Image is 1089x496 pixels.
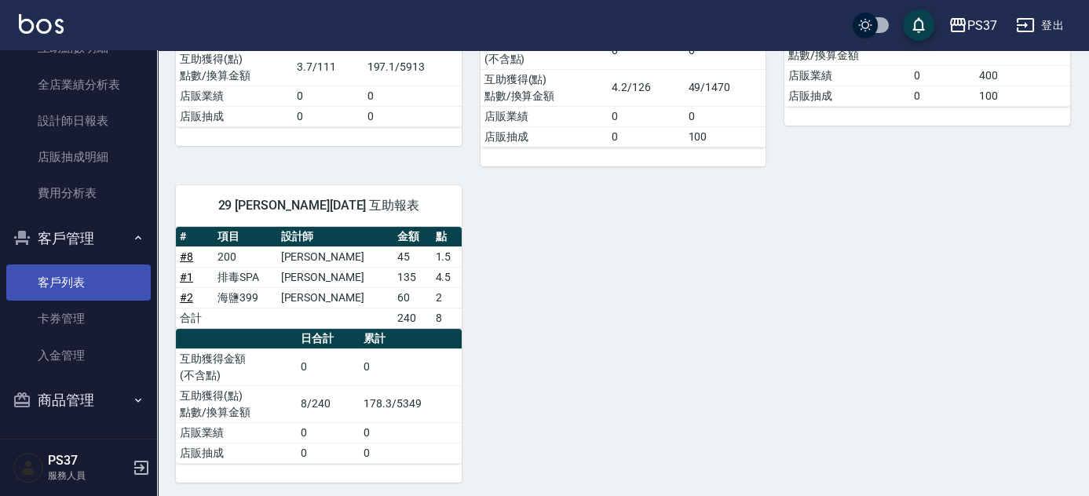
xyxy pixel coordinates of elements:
[684,32,766,69] td: 0
[293,86,363,106] td: 0
[6,175,151,211] a: 費用分析表
[608,69,684,106] td: 4.2/126
[360,329,461,349] th: 累計
[277,246,394,267] td: [PERSON_NAME]
[481,13,766,148] table: a dense table
[48,469,128,483] p: 服務人員
[684,106,766,126] td: 0
[393,227,431,247] th: 金額
[608,32,684,69] td: 0
[481,106,608,126] td: 店販業績
[277,227,394,247] th: 設計師
[176,329,462,464] table: a dense table
[903,9,934,41] button: save
[684,69,766,106] td: 49/1470
[180,291,193,304] a: #2
[784,86,910,106] td: 店販抽成
[277,287,394,308] td: [PERSON_NAME]
[6,139,151,175] a: 店販抽成明細
[1010,11,1070,40] button: 登出
[6,103,151,139] a: 設計師日報表
[432,287,462,308] td: 2
[360,348,461,385] td: 0
[967,16,997,35] div: PS37
[608,126,684,147] td: 0
[432,267,462,287] td: 4.5
[393,246,431,267] td: 45
[360,422,461,443] td: 0
[176,49,293,86] td: 互助獲得(點) 點數/換算金額
[214,267,276,287] td: 排毒SPA
[195,198,443,213] span: 29 [PERSON_NAME][DATE] 互助報表
[364,86,462,106] td: 0
[297,443,360,463] td: 0
[176,308,214,328] td: 合計
[975,86,1070,106] td: 100
[393,267,431,287] td: 135
[942,9,1003,42] button: PS37
[910,86,975,106] td: 0
[6,218,151,259] button: 客戶管理
[214,287,276,308] td: 海鹽399
[176,348,297,385] td: 互助獲得金額 (不含點)
[176,227,214,247] th: #
[176,422,297,443] td: 店販業績
[432,246,462,267] td: 1.5
[6,264,151,301] a: 客戶列表
[214,246,276,267] td: 200
[48,453,128,469] h5: PS37
[481,32,608,69] td: 互助獲得金額 (不含點)
[176,86,293,106] td: 店販業績
[176,227,462,329] table: a dense table
[975,65,1070,86] td: 400
[176,106,293,126] td: 店販抽成
[277,267,394,287] td: [PERSON_NAME]
[364,49,462,86] td: 197.1/5913
[6,67,151,103] a: 全店業績分析表
[481,126,608,147] td: 店販抽成
[297,385,360,422] td: 8/240
[19,14,64,34] img: Logo
[6,301,151,337] a: 卡券管理
[684,126,766,147] td: 100
[293,49,363,86] td: 3.7/111
[360,385,461,422] td: 178.3/5349
[481,69,608,106] td: 互助獲得(點) 點數/換算金額
[214,227,276,247] th: 項目
[180,271,193,283] a: #1
[393,287,431,308] td: 60
[176,443,297,463] td: 店販抽成
[432,308,462,328] td: 8
[432,227,462,247] th: 點
[13,452,44,483] img: Person
[6,337,151,374] a: 入金管理
[608,106,684,126] td: 0
[297,329,360,349] th: 日合計
[393,308,431,328] td: 240
[297,422,360,443] td: 0
[180,250,193,263] a: #8
[910,65,975,86] td: 0
[360,443,461,463] td: 0
[784,65,910,86] td: 店販業績
[6,380,151,421] button: 商品管理
[297,348,360,385] td: 0
[364,106,462,126] td: 0
[176,385,297,422] td: 互助獲得(點) 點數/換算金額
[293,106,363,126] td: 0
